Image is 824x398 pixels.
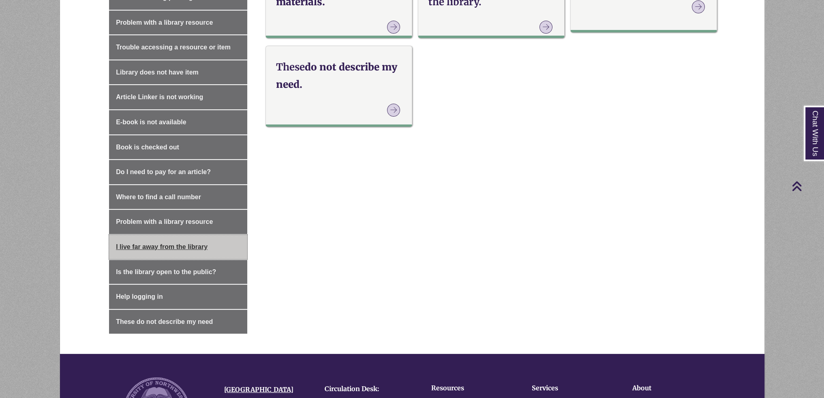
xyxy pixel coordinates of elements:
a: E-book is not available [109,110,247,134]
a: Is the library open to the public? [109,260,247,284]
a: Thesedo not describe my need. [276,58,402,118]
a: [GEOGRAPHIC_DATA] [224,385,293,394]
a: Article Linker is not working [109,85,247,109]
a: Library does not have item [109,60,247,85]
strong: These [276,61,305,73]
a: Book is checked out [109,135,247,160]
h4: About [632,385,708,392]
a: Problem wIth a library resource [109,11,247,35]
a: I live far away from the library [109,235,247,259]
h4: Circulation Desk: [325,385,413,393]
a: Problem with a library resource [109,210,247,234]
h4: Services [532,385,607,392]
a: Where to find a call number [109,185,247,209]
a: Do I need to pay for an article? [109,160,247,184]
h4: Resources [431,385,507,392]
a: Help logging in [109,285,247,309]
a: Back to Top [792,181,822,192]
h3: do not describe my need. [276,58,402,93]
a: Trouble accessing a resource or item [109,35,247,60]
a: These do not describe my need [109,310,247,334]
